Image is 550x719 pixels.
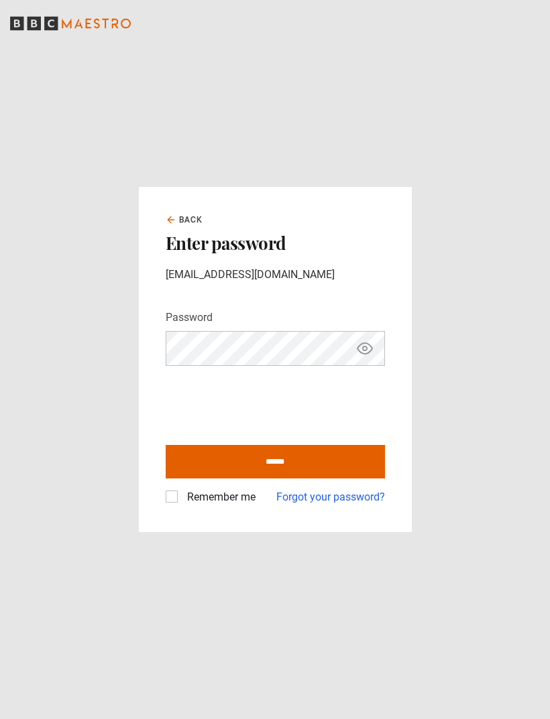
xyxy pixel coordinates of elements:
svg: BBC Maestro [10,13,131,34]
label: Remember me [182,489,256,505]
a: Back [166,214,203,226]
button: Show password [353,337,376,361]
h2: Enter password [166,231,385,255]
a: Forgot your password? [276,489,385,505]
p: [EMAIL_ADDRESS][DOMAIN_NAME] [166,267,385,283]
label: Password [166,310,213,326]
span: Back [179,214,203,226]
iframe: reCAPTCHA [166,377,370,429]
